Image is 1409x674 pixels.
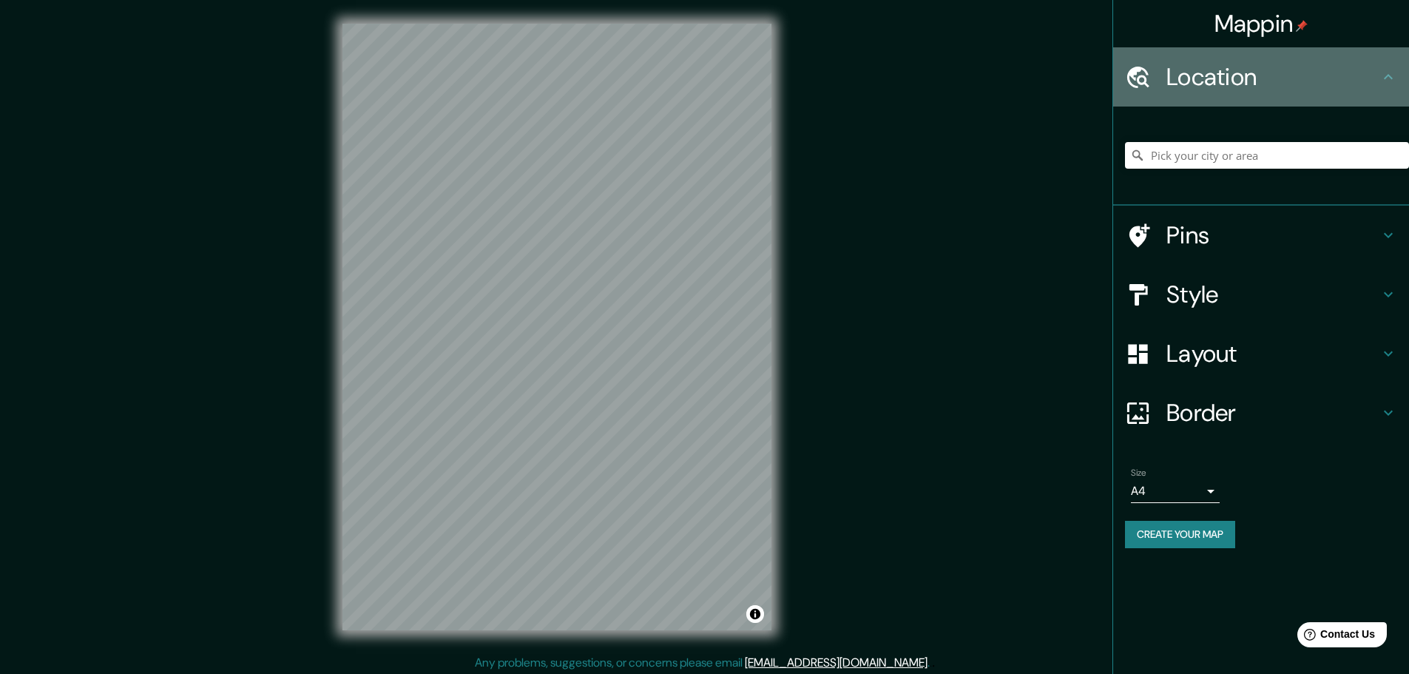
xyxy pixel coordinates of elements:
h4: Style [1166,280,1379,309]
a: [EMAIL_ADDRESS][DOMAIN_NAME] [745,655,927,670]
div: A4 [1131,479,1220,503]
button: Create your map [1125,521,1235,548]
div: Border [1113,383,1409,442]
iframe: Help widget launcher [1277,616,1393,658]
img: pin-icon.png [1296,20,1308,32]
div: Style [1113,265,1409,324]
canvas: Map [342,24,771,630]
div: . [932,654,935,672]
div: Pins [1113,206,1409,265]
div: Location [1113,47,1409,107]
div: Layout [1113,324,1409,383]
p: Any problems, suggestions, or concerns please email . [475,654,930,672]
div: . [930,654,932,672]
input: Pick your city or area [1125,142,1409,169]
h4: Pins [1166,220,1379,250]
h4: Location [1166,62,1379,92]
label: Size [1131,467,1146,479]
button: Toggle attribution [746,605,764,623]
h4: Layout [1166,339,1379,368]
h4: Mappin [1214,9,1308,38]
h4: Border [1166,398,1379,428]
